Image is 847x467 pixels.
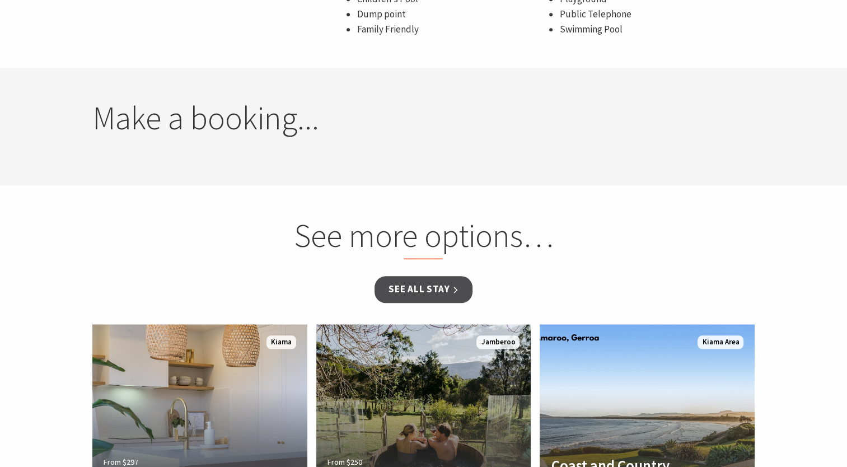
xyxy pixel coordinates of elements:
[357,22,548,37] li: Family Friendly
[698,335,743,349] span: Kiama Area
[92,99,755,138] h2: Make a booking...
[375,276,472,302] a: See all Stay
[266,335,296,349] span: Kiama
[559,22,751,37] li: Swimming Pool
[559,7,751,22] li: Public Telephone
[476,335,520,349] span: Jamberoo
[210,216,637,260] h2: See more options…
[357,7,548,22] li: Dump point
